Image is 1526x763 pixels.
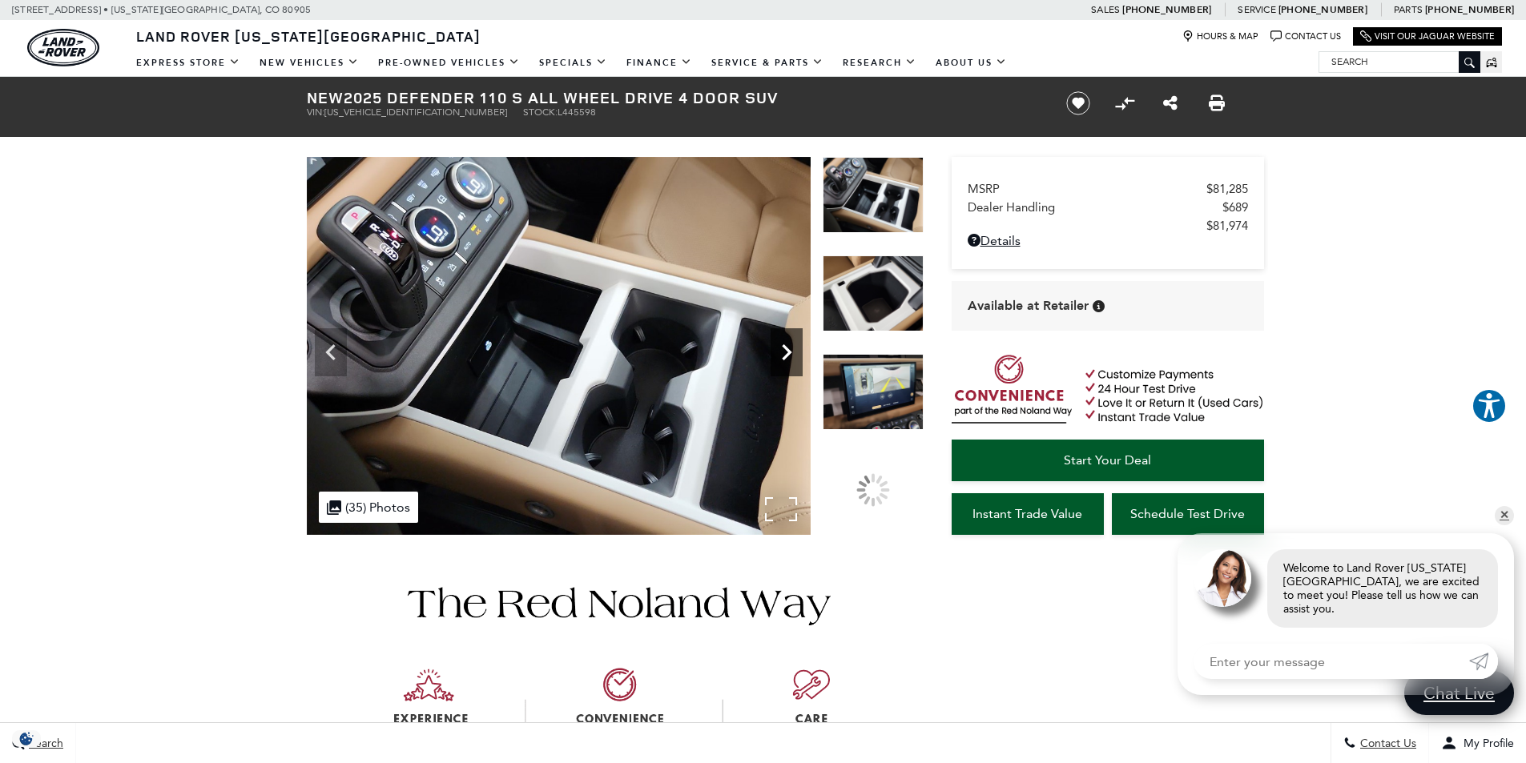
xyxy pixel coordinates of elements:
span: Start Your Deal [1064,452,1151,468]
img: New 2025 Santorini Black LAND ROVER S image 24 [307,157,811,535]
span: Dealer Handling [968,200,1222,215]
span: Stock: [523,106,558,118]
a: Pre-Owned Vehicles [368,49,529,77]
a: MSRP $81,285 [968,182,1248,196]
a: New Vehicles [250,49,368,77]
a: [PHONE_NUMBER] [1278,3,1367,16]
a: $81,974 [968,219,1248,233]
span: $81,974 [1206,219,1248,233]
a: Land Rover [US_STATE][GEOGRAPHIC_DATA] [127,26,490,46]
a: Contact Us [1270,30,1341,42]
a: Visit Our Jaguar Website [1360,30,1495,42]
a: Specials [529,49,617,77]
span: Land Rover [US_STATE][GEOGRAPHIC_DATA] [136,26,481,46]
span: $689 [1222,200,1248,215]
a: Finance [617,49,702,77]
img: New 2025 Santorini Black LAND ROVER S image 26 [823,354,924,430]
a: Print this New 2025 Defender 110 S All Wheel Drive 4 Door SUV [1209,94,1225,113]
span: Service [1238,4,1275,15]
button: Explore your accessibility options [1472,388,1507,424]
input: Enter your message [1194,644,1469,679]
span: Sales [1091,4,1120,15]
div: (35) Photos [319,492,418,523]
div: Next [771,328,803,376]
a: Submit [1469,644,1498,679]
a: Dealer Handling $689 [968,200,1248,215]
span: Parts [1394,4,1423,15]
a: Service & Parts [702,49,833,77]
img: Opt-Out Icon [8,730,45,747]
span: Available at Retailer [968,297,1089,315]
nav: Main Navigation [127,49,1017,77]
a: land-rover [27,29,99,66]
span: L445598 [558,106,596,118]
span: Contact Us [1356,737,1416,750]
a: [STREET_ADDRESS] • [US_STATE][GEOGRAPHIC_DATA], CO 80905 [12,4,311,15]
a: Hours & Map [1182,30,1258,42]
button: Compare Vehicle [1113,91,1137,115]
a: EXPRESS STORE [127,49,250,77]
a: About Us [926,49,1017,77]
div: Previous [315,328,347,376]
a: Instant Trade Value [952,493,1104,535]
input: Search [1319,52,1480,71]
img: Agent profile photo [1194,549,1251,607]
button: Open user profile menu [1429,723,1526,763]
span: [US_VEHICLE_IDENTIFICATION_NUMBER] [324,106,507,118]
a: Start Your Deal [952,440,1264,481]
a: [PHONE_NUMBER] [1425,3,1514,16]
span: MSRP [968,182,1206,196]
div: Vehicle is in stock and ready for immediate delivery. Due to demand, availability is subject to c... [1093,300,1105,312]
button: Save vehicle [1061,90,1096,116]
span: My Profile [1457,737,1514,750]
span: Schedule Test Drive [1130,506,1245,521]
section: Click to Open Cookie Consent Modal [8,730,45,747]
img: New 2025 Santorini Black LAND ROVER S image 25 [823,255,924,331]
a: Share this New 2025 Defender 110 S All Wheel Drive 4 Door SUV [1163,94,1178,113]
span: $81,285 [1206,182,1248,196]
aside: Accessibility Help Desk [1472,388,1507,427]
a: Research [833,49,926,77]
a: [PHONE_NUMBER] [1122,3,1211,16]
a: Schedule Test Drive [1112,493,1264,535]
span: Instant Trade Value [972,506,1082,521]
h1: 2025 Defender 110 S All Wheel Drive 4 Door SUV [307,89,1040,106]
div: Welcome to Land Rover [US_STATE][GEOGRAPHIC_DATA], we are excited to meet you! Please tell us how... [1267,549,1498,628]
span: VIN: [307,106,324,118]
img: Land Rover [27,29,99,66]
img: New 2025 Santorini Black LAND ROVER S image 24 [823,157,924,233]
a: Details [968,233,1248,248]
strong: New [307,86,344,108]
